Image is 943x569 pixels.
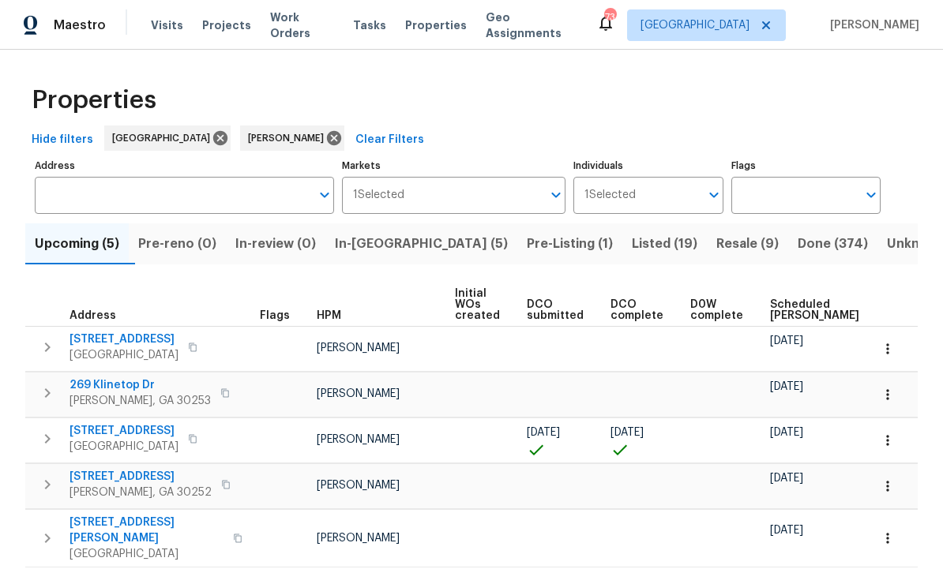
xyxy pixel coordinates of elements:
span: [DATE] [770,427,803,438]
button: Open [860,184,882,206]
span: [PERSON_NAME] [317,388,400,399]
span: [STREET_ADDRESS][PERSON_NAME] [70,515,224,546]
span: [DATE] [770,381,803,392]
span: [PERSON_NAME] [824,17,919,33]
span: Hide filters [32,130,93,150]
span: Initial WOs created [455,288,500,321]
span: DCO submitted [527,299,584,321]
span: Done (374) [798,233,868,255]
span: [STREET_ADDRESS] [70,469,212,485]
span: Pre-Listing (1) [527,233,613,255]
label: Individuals [573,161,723,170]
label: Markets [342,161,566,170]
span: [GEOGRAPHIC_DATA] [70,546,224,562]
span: [DATE] [770,335,803,346]
span: [GEOGRAPHIC_DATA] [70,347,178,363]
div: [GEOGRAPHIC_DATA] [104,125,231,151]
span: Work Orders [270,9,334,41]
span: [PERSON_NAME] [317,480,400,491]
span: [STREET_ADDRESS] [70,423,178,439]
div: [PERSON_NAME] [240,125,344,151]
button: Hide filters [25,125,100,155]
span: Upcoming (5) [35,233,119,255]
span: [DATE] [611,427,644,438]
span: 1 Selected [584,189,636,202]
span: [STREET_ADDRESS] [70,331,178,347]
span: D0W complete [690,299,743,321]
button: Clear Filters [349,125,430,155]
span: Resale (9) [716,233,779,255]
span: HPM [317,310,341,321]
span: Tasks [353,20,386,31]
span: Properties [32,92,156,108]
span: 269 Klinetop Dr [70,377,211,393]
span: [PERSON_NAME] [317,434,400,445]
span: Clear Filters [355,130,424,150]
label: Address [35,161,334,170]
span: Flags [260,310,290,321]
span: DCO complete [611,299,663,321]
span: [GEOGRAPHIC_DATA] [641,17,750,33]
span: Properties [405,17,467,33]
span: Geo Assignments [486,9,577,41]
span: Pre-reno (0) [138,233,216,255]
span: [DATE] [770,473,803,484]
span: [DATE] [770,525,803,536]
label: Flags [731,161,881,170]
span: Visits [151,17,183,33]
span: Address [70,310,116,321]
span: [DATE] [527,427,560,438]
span: Maestro [54,17,106,33]
span: [PERSON_NAME] [248,130,330,146]
span: Projects [202,17,251,33]
span: Scheduled [PERSON_NAME] [770,299,859,321]
span: [PERSON_NAME], GA 30253 [70,393,211,409]
span: In-review (0) [235,233,316,255]
button: Open [703,184,725,206]
span: [GEOGRAPHIC_DATA] [70,439,178,455]
button: Open [314,184,336,206]
span: [PERSON_NAME], GA 30252 [70,485,212,500]
span: In-[GEOGRAPHIC_DATA] (5) [335,233,508,255]
div: 73 [604,9,615,25]
span: [PERSON_NAME] [317,343,400,354]
span: [PERSON_NAME] [317,533,400,544]
button: Open [545,184,567,206]
span: Listed (19) [632,233,697,255]
span: [GEOGRAPHIC_DATA] [112,130,216,146]
span: 1 Selected [353,189,404,202]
